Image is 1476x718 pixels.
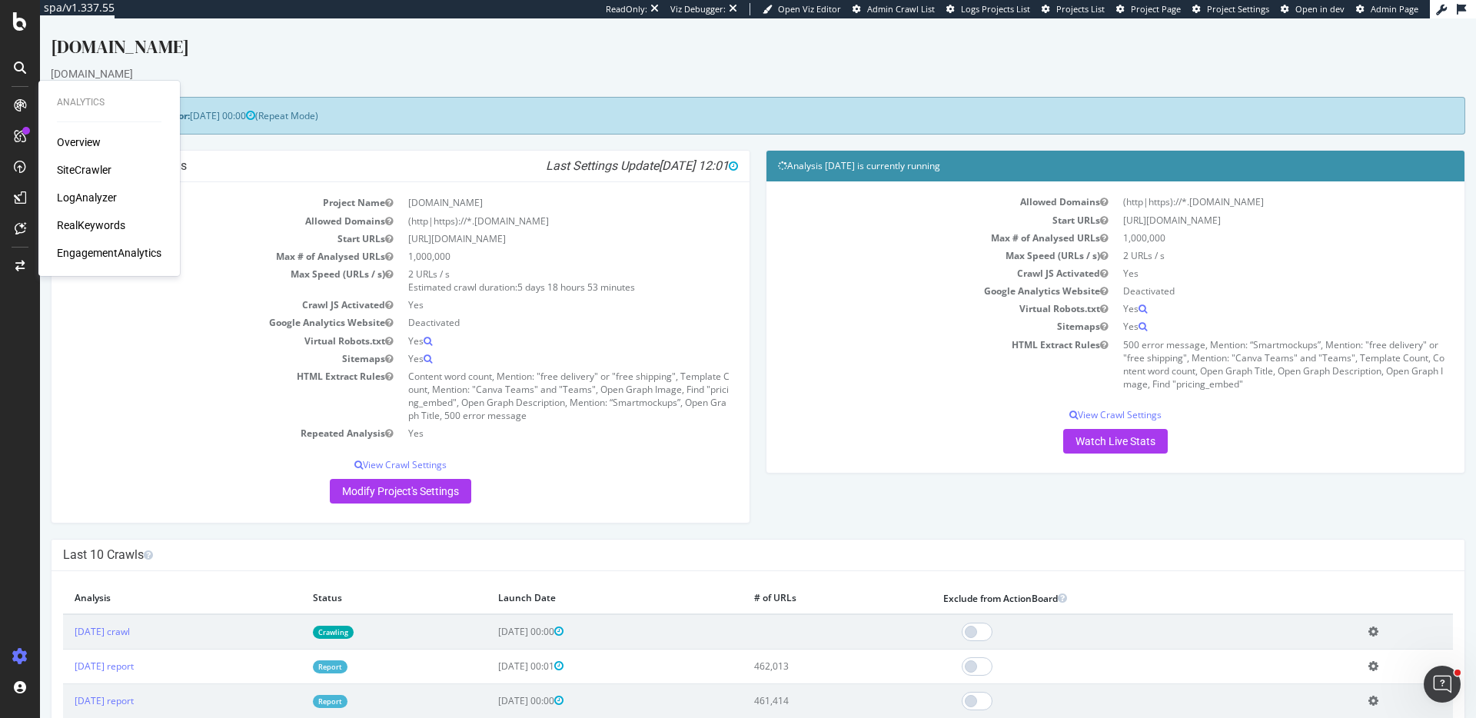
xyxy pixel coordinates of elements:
span: Open Viz Editor [778,3,841,15]
div: [DOMAIN_NAME] [11,48,1425,63]
a: Report [273,642,307,655]
a: LogAnalyzer [57,190,117,205]
span: Projects List [1056,3,1105,15]
td: 500 error message, Mention: “Smartmockups”, Mention: "free delivery" or "free shipping", Mention:... [1075,317,1413,375]
td: [DOMAIN_NAME] [361,175,698,193]
div: Analytics [57,96,161,109]
span: [DATE] 00:00 [458,676,524,689]
h4: Project Global Settings [23,140,698,155]
td: HTML Extract Rules [738,317,1075,375]
a: Watch Live Stats [1023,411,1128,435]
th: Analysis [23,564,261,596]
span: Project Page [1131,3,1181,15]
td: (http|https)://*.[DOMAIN_NAME] [1075,175,1413,192]
span: Project Settings [1207,3,1269,15]
td: (http|https)://*.[DOMAIN_NAME] [361,194,698,211]
td: [URL][DOMAIN_NAME] [1075,193,1413,211]
span: [DATE] 00:00 [458,607,524,620]
span: Admin Crawl List [867,3,935,15]
td: Yes [1075,299,1413,317]
a: Modify Project's Settings [290,460,431,485]
a: SiteCrawler [57,162,111,178]
a: [DATE] crawl [35,607,90,620]
td: Yes [361,406,698,424]
th: # of URLs [703,564,892,596]
a: Admin Crawl List [853,3,935,15]
td: Allowed Domains [738,175,1075,192]
td: 1,000,000 [1075,211,1413,228]
td: Repeated Analysis [23,406,361,424]
span: 5 days 18 hours 53 minutes [477,262,595,275]
td: HTML Extract Rules [23,349,361,407]
a: EngagementAnalytics [57,245,161,261]
td: Virtual Robots.txt [23,314,361,331]
td: Virtual Robots.txt [738,281,1075,299]
td: Deactivated [1075,264,1413,281]
td: Max # of Analysed URLs [23,229,361,247]
div: Viz Debugger: [670,3,726,15]
td: Google Analytics Website [23,295,361,313]
span: [DATE] 00:01 [458,641,524,654]
p: View Crawl Settings [738,390,1413,403]
strong: Next Launch Scheduled for: [23,91,150,104]
th: Exclude from ActionBoard [892,564,1317,596]
a: Overview [57,135,101,150]
h4: Last 10 Crawls [23,529,1413,544]
a: Logs Projects List [946,3,1030,15]
i: Last Settings Update [506,140,698,155]
iframe: Intercom live chat [1424,666,1461,703]
td: Start URLs [738,193,1075,211]
span: [DATE] 12:01 [619,140,698,155]
td: Crawl JS Activated [738,246,1075,264]
td: Deactivated [361,295,698,313]
td: Allowed Domains [23,194,361,211]
td: Yes [1075,281,1413,299]
a: [DATE] report [35,641,94,654]
td: 2 URLs / s [1075,228,1413,246]
td: Content word count, Mention: "free delivery" or "free shipping", Template Count, Mention: "Canva ... [361,349,698,407]
div: (Repeat Mode) [11,78,1425,116]
td: 462,013 [703,630,892,665]
a: Open in dev [1281,3,1345,15]
td: Max # of Analysed URLs [738,211,1075,228]
td: Sitemaps [738,299,1075,317]
th: Launch Date [447,564,703,596]
a: Admin Page [1356,3,1418,15]
td: Start URLs [23,211,361,229]
span: [DATE] 00:00 [150,91,215,104]
td: 461,414 [703,665,892,700]
a: Crawling [273,607,314,620]
td: Project Name [23,175,361,193]
div: [DOMAIN_NAME] [11,15,1425,48]
a: Report [273,676,307,690]
a: Project Page [1116,3,1181,15]
a: Project Settings [1192,3,1269,15]
td: Sitemaps [23,331,361,349]
a: Open Viz Editor [763,3,841,15]
span: Logs Projects List [961,3,1030,15]
h4: Analysis [DATE] is currently running [738,140,1413,155]
td: 1,000,000 [361,229,698,247]
td: Max Speed (URLs / s) [23,247,361,278]
th: Status [261,564,446,596]
td: Crawl JS Activated [23,278,361,295]
td: Yes [361,314,698,331]
td: 2 URLs / s Estimated crawl duration: [361,247,698,278]
td: Yes [361,278,698,295]
td: Yes [1075,246,1413,264]
a: Projects List [1042,3,1105,15]
a: RealKeywords [57,218,125,233]
a: [DATE] report [35,676,94,689]
td: Google Analytics Website [738,264,1075,281]
td: [URL][DOMAIN_NAME] [361,211,698,229]
span: Admin Page [1371,3,1418,15]
p: View Crawl Settings [23,440,698,453]
span: Open in dev [1295,3,1345,15]
td: Max Speed (URLs / s) [738,228,1075,246]
div: ReadOnly: [606,3,647,15]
